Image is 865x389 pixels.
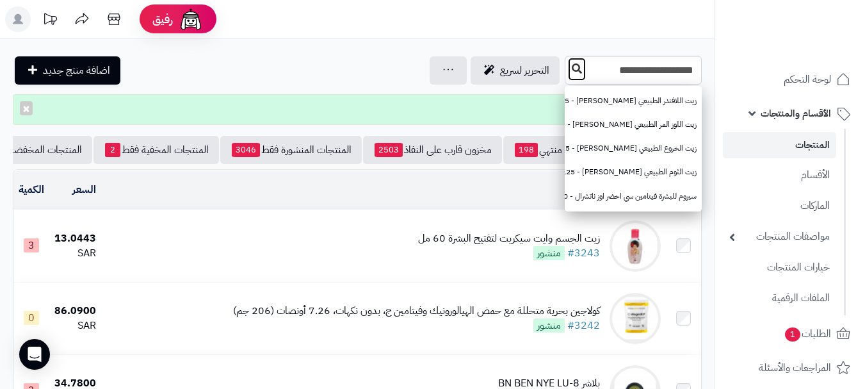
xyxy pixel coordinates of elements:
a: التحرير لسريع [471,56,560,85]
div: كولاجين بحرية متحللة مع حمض الهيالورونيك وفيتامين ج، بدون نكهات، 7.26 أونصات (206 جم) [233,304,600,319]
a: سيروم للبشرة فيتامين سي اخضر اوز ناتشرال - 30 مل [565,185,702,208]
a: #3243 [567,245,600,261]
a: المنتجات المنشورة فقط3046 [220,136,362,164]
span: منشور [533,246,565,260]
a: #3242 [567,318,600,333]
span: اضافة منتج جديد [43,63,110,78]
div: Open Intercom Messenger [19,339,50,370]
span: منشور [533,319,565,333]
a: المنتجات [723,132,836,158]
button: × [20,101,33,115]
span: 2503 [375,143,403,157]
div: 13.0443 [54,231,96,246]
a: الملفات الرقمية [723,285,836,312]
a: تحديثات المنصة [34,6,66,35]
span: رفيق [152,12,173,27]
span: 0 [24,311,39,325]
a: زيت اللافندر الطبيعي [PERSON_NAME] - 125 مل [565,89,702,113]
a: الطلبات1 [723,319,857,349]
a: لوحة التحكم [723,64,857,95]
a: مواصفات المنتجات [723,223,836,251]
div: زيت الجسم وايت سيكريت لتفتيح البشرة 60 مل [418,231,600,246]
div: 86.0900 [54,304,96,319]
span: التحرير لسريع [500,63,549,78]
a: الأقسام [723,161,836,189]
a: المراجعات والأسئلة [723,352,857,383]
a: الكمية [19,182,44,197]
a: السعر [72,182,96,197]
div: SAR [54,246,96,261]
span: الطلبات [784,325,831,343]
div: تم التعديل! [13,94,702,125]
span: 3 [24,238,39,252]
a: الماركات [723,192,836,220]
span: 3046 [232,143,260,157]
a: مخزون قارب على النفاذ2503 [363,136,502,164]
img: logo-2.png [778,34,853,61]
a: زيت الخروع الطبيعي [PERSON_NAME] - 125 مل [565,137,702,160]
span: 1 [785,327,800,342]
div: SAR [54,319,96,333]
a: زيت الثوم الطبيعي [PERSON_NAME] - 125 مل [565,160,702,184]
span: الأقسام والمنتجات [761,104,831,122]
img: زيت الجسم وايت سيكريت لتفتيح البشرة 60 مل [610,220,661,272]
a: اضافة منتج جديد [15,56,120,85]
a: زيت اللوز المر الطبيعي [PERSON_NAME] - 125 مل [565,113,702,137]
img: كولاجين بحرية متحللة مع حمض الهيالورونيك وفيتامين ج، بدون نكهات، 7.26 أونصات (206 جم) [610,293,661,344]
img: ai-face.png [178,6,204,32]
span: لوحة التحكم [784,70,831,88]
span: 198 [515,143,538,157]
span: 2 [105,143,120,157]
span: المراجعات والأسئلة [759,359,831,377]
a: خيارات المنتجات [723,254,836,281]
a: المنتجات المخفية فقط2 [93,136,219,164]
a: مخزون منتهي198 [503,136,602,164]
